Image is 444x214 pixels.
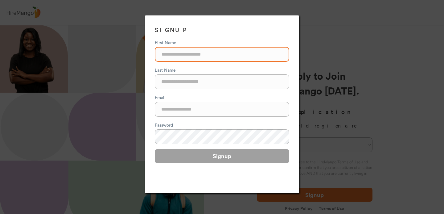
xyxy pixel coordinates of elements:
[155,39,289,46] div: First Name
[155,67,289,73] div: Last Name
[155,149,289,163] button: Signup
[155,25,289,34] h3: SIGNUP
[155,94,289,101] div: Email
[155,122,289,128] div: Password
